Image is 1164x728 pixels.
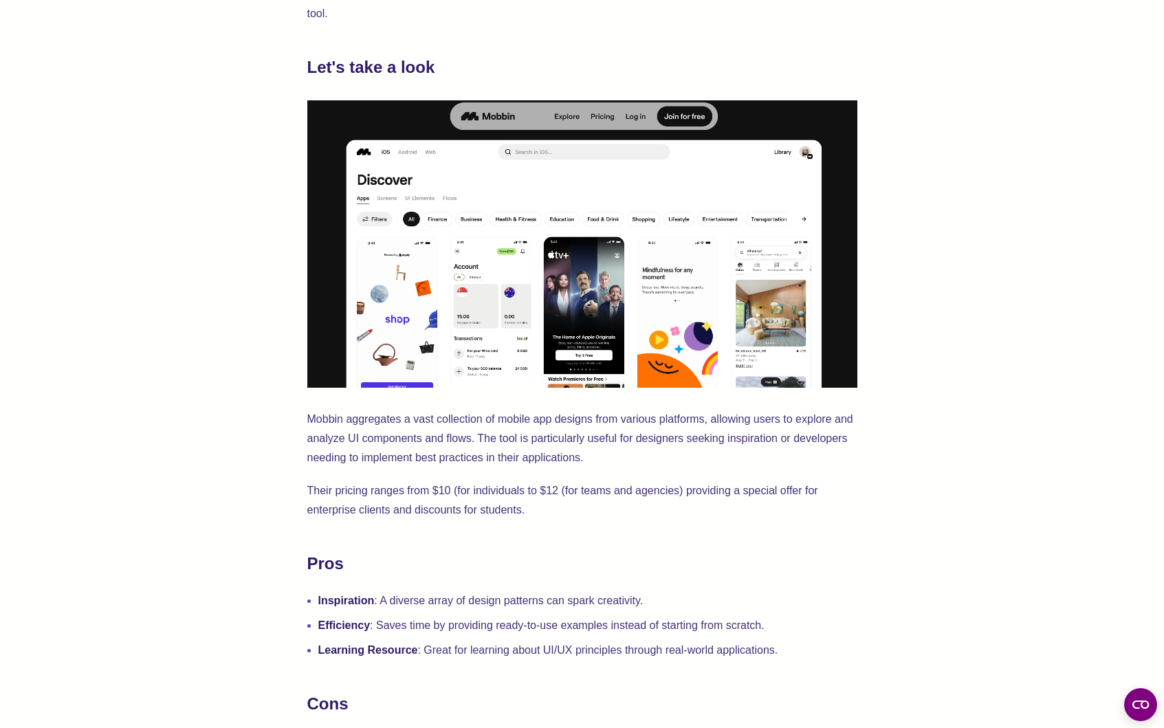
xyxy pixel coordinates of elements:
li: : Saves time by providing ready-to-use examples instead of starting from scratch. [318,616,857,635]
p: Mobbin aggregates a vast collection of mobile app designs from various platforms, allowing users ... [307,410,857,467]
h2: Cons [307,693,857,715]
li: : A diverse array of design patterns can spark creativity. [318,591,857,610]
strong: Learning Resource [318,644,418,656]
li: : Great for learning about UI/UX principles through real-world applications. [318,641,857,660]
h2: Pros [307,553,857,575]
h2: Let's take a look [307,56,857,78]
strong: Inspiration [318,595,375,606]
img: Mobbin [307,100,857,388]
p: Their pricing ranges from $10 (for individuals to $12 (for teams and agencies) providing a specia... [307,481,857,520]
strong: Efficiency [318,619,371,631]
button: Open CMP widget [1124,688,1157,721]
